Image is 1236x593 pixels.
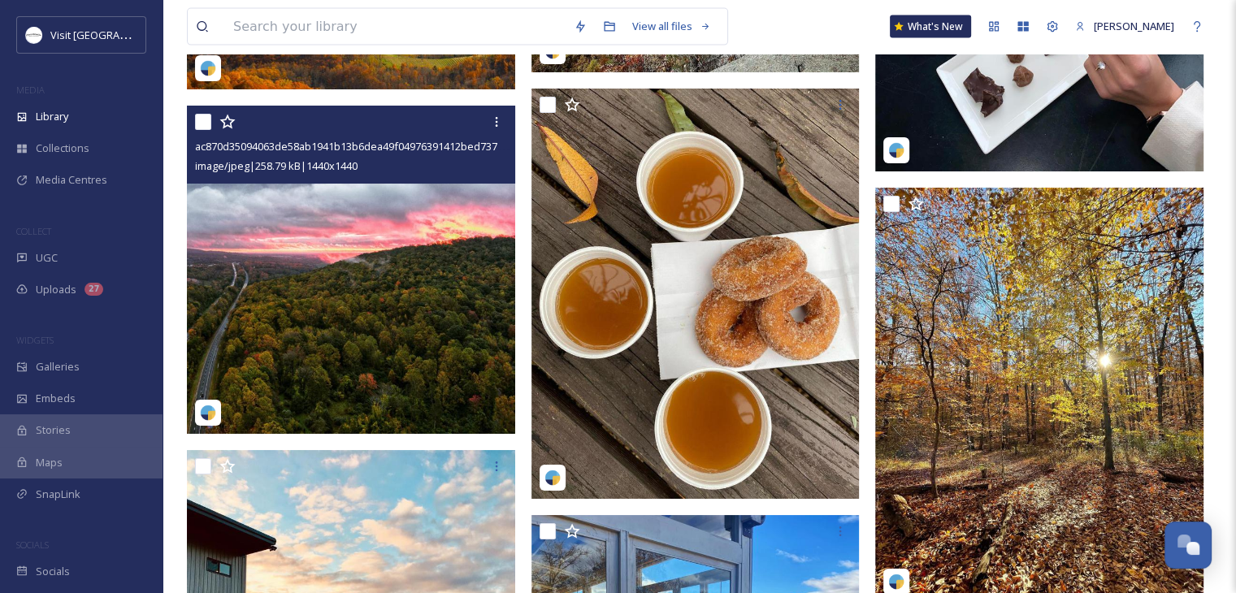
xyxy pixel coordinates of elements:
span: Visit [GEOGRAPHIC_DATA] [50,27,176,42]
span: MEDIA [16,84,45,96]
img: snapsea-logo.png [888,142,904,158]
img: ac870d35094063de58ab1941b13b6dea49f04976391412bed737ff14c398654a.jpg [187,106,515,434]
img: snapsea-logo.png [200,405,216,421]
img: 52d8d6f70050fffa79658dec30ed1d0cb1c6d6ff3ba53fd6912f104165635348.jpg [531,89,860,499]
span: Maps [36,455,63,470]
span: WIDGETS [16,334,54,346]
span: Embeds [36,391,76,406]
span: [PERSON_NAME] [1094,19,1174,33]
span: Collections [36,141,89,156]
span: SnapLink [36,487,80,502]
img: Circle%20Logo.png [26,27,42,43]
span: Stories [36,422,71,438]
span: Socials [36,564,70,579]
span: UGC [36,250,58,266]
span: ac870d35094063de58ab1941b13b6dea49f04976391412bed737ff14c398654a.jpg [195,138,578,154]
span: image/jpeg | 258.79 kB | 1440 x 1440 [195,158,358,173]
a: What's New [890,15,971,38]
img: snapsea-logo.png [544,470,561,486]
a: View all files [624,11,719,42]
span: COLLECT [16,225,51,237]
span: SOCIALS [16,539,49,551]
a: [PERSON_NAME] [1067,11,1182,42]
span: Uploads [36,282,76,297]
img: snapsea-logo.png [200,60,216,76]
span: Library [36,109,68,124]
span: Media Centres [36,172,107,188]
input: Search your library [225,9,566,45]
button: Open Chat [1164,522,1212,569]
img: snapsea-logo.png [888,574,904,590]
div: 27 [85,283,103,296]
span: Galleries [36,359,80,374]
